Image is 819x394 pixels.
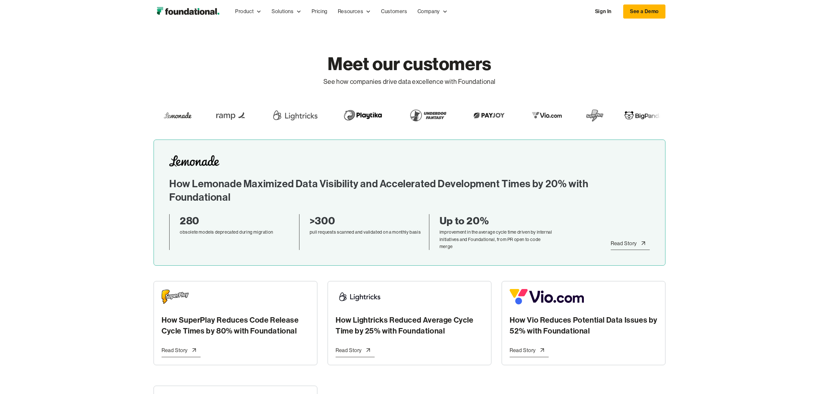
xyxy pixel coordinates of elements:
img: SuperPlay [584,106,602,124]
div: improvement in the average cycle time driven by internal initiatives and Foundational, from PR op... [440,229,554,250]
div: Solutions [266,1,306,22]
div: Product [230,1,266,22]
div: Read Story [611,239,637,248]
img: Payjoy [468,110,506,120]
img: Underdog Fantasy [404,106,448,124]
a: How Vio Reduces Potential Data Issues by 52% with FoundationalRead Story [502,281,665,365]
img: Foundational Logo [154,5,222,18]
a: home [154,5,222,18]
p: See how companies drive data excellence with Foundational [323,76,496,88]
img: Lightricks [269,106,318,124]
a: How Lightricks Reduced Average Cycle Time by 25% with FoundationalRead Story [328,281,491,365]
div: Company [412,1,453,22]
div: Resources [333,1,376,22]
div: 280 [180,214,294,228]
div: Up to 20% [440,214,554,228]
a: How SuperPlay Reduces Code Release Cycle Times by 80% with FoundationalRead Story [154,281,317,365]
img: Vio.com [527,110,564,120]
img: Playtika [338,106,384,124]
h2: How Lemonade Maximized Data Visibility and Accelerated Development Times by 20% with Foundational [169,177,650,204]
h2: How Lightricks Reduced Average Cycle Time by 25% with Foundational [336,315,483,336]
a: Pricing [306,1,333,22]
div: pull requests scanned and validated on a monthly basis [310,229,424,236]
div: >300 [310,214,424,228]
div: Company [417,7,440,16]
img: Lemonade [162,110,190,120]
a: See a Demo [623,4,665,19]
img: Ramp [210,106,249,124]
div: Resources [338,7,363,16]
div: Read Story [162,346,188,355]
div: Product [235,7,254,16]
div: Read Story [336,346,362,355]
h1: Meet our customers [323,38,496,76]
div: Solutions [272,7,293,16]
img: BigPanda [623,110,660,120]
div: Read Story [510,346,536,355]
div: obsolete models deprecated during migration [180,229,294,236]
a: Customers [376,1,412,22]
h2: How Vio Reduces Potential Data Issues by 52% with Foundational [510,315,657,336]
h2: How SuperPlay Reduces Code Release Cycle Times by 80% with Foundational [162,315,309,336]
a: Sign In [589,5,618,18]
a: How Lemonade Maximized Data Visibility and Accelerated Development Times by 20% with Foundational... [154,140,665,266]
